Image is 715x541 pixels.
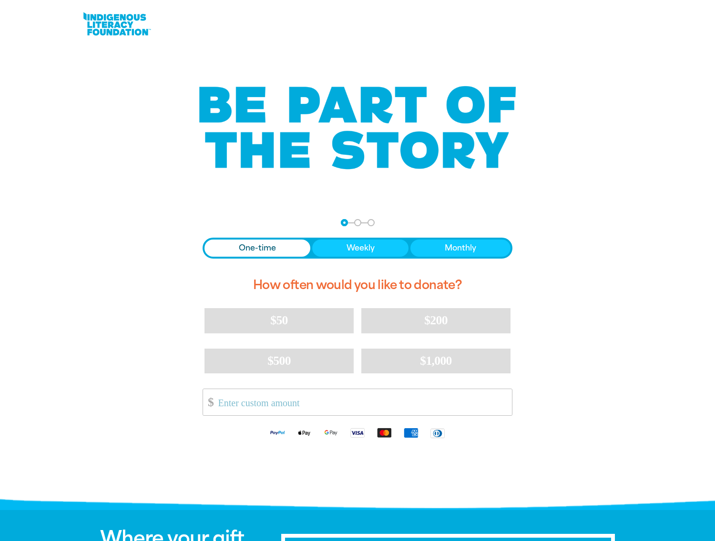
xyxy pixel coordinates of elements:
[341,219,348,226] button: Navigate to step 1 of 3 to enter your donation amount
[270,313,287,327] span: $50
[410,240,511,257] button: Monthly
[398,427,424,438] img: American Express logo
[203,238,512,259] div: Donation frequency
[368,219,375,226] button: Navigate to step 3 of 3 to enter your payment details
[344,427,371,438] img: Visa logo
[203,270,512,301] h2: How often would you like to donate?
[267,354,291,368] span: $500
[239,242,276,254] span: One-time
[291,427,317,438] img: Apple Pay logo
[264,427,291,438] img: Paypal logo
[204,240,310,257] button: One-time
[420,354,452,368] span: $1,000
[191,67,524,189] img: Be part of the story
[212,389,512,415] input: Enter custom amount
[203,420,512,446] div: Available payment methods
[204,308,354,333] button: $50
[317,427,344,438] img: Google Pay logo
[347,242,375,254] span: Weekly
[445,242,476,254] span: Monthly
[361,349,511,373] button: $1,000
[361,308,511,333] button: $200
[203,391,214,413] span: $
[312,240,409,257] button: Weekly
[424,428,451,439] img: Diners Club logo
[354,219,361,226] button: Navigate to step 2 of 3 to enter your details
[371,427,398,438] img: Mastercard logo
[424,313,448,327] span: $200
[204,349,354,373] button: $500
